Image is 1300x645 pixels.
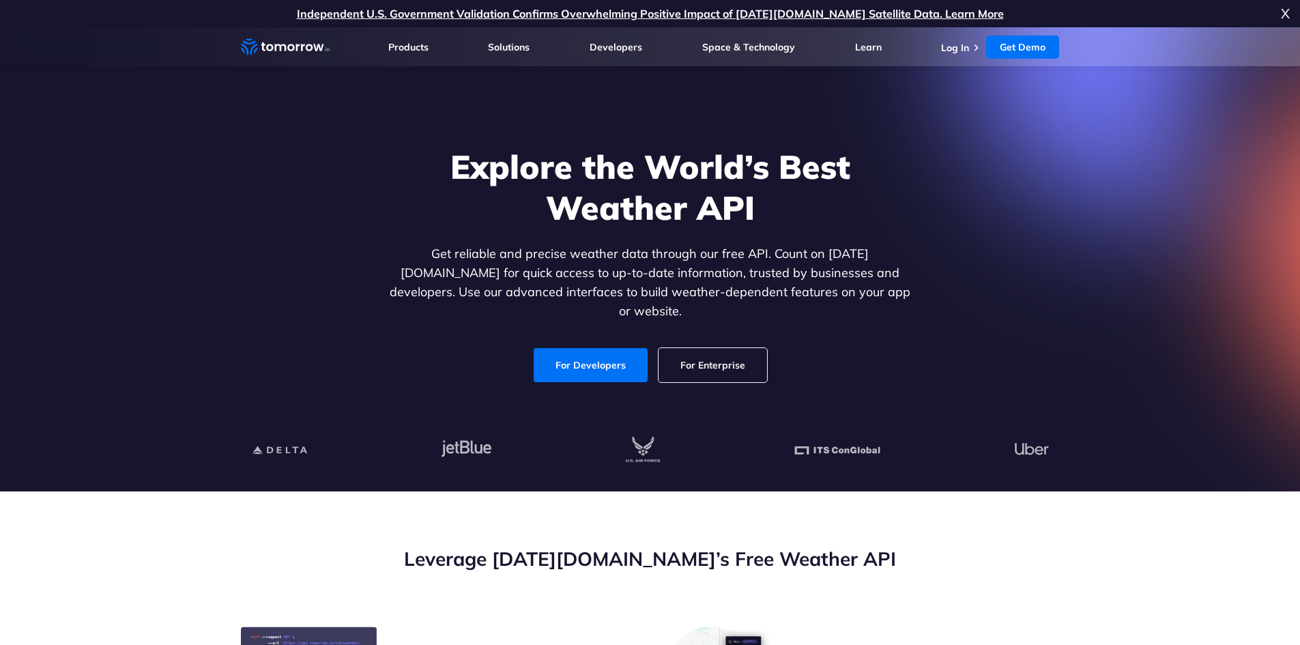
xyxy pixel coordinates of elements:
a: Space & Technology [702,41,795,53]
a: Solutions [488,41,530,53]
h1: Explore the World’s Best Weather API [387,146,914,228]
a: Learn [855,41,882,53]
a: Log In [941,42,969,54]
a: Independent U.S. Government Validation Confirms Overwhelming Positive Impact of [DATE][DOMAIN_NAM... [297,7,1004,20]
a: For Enterprise [659,348,767,382]
a: Home link [241,37,330,57]
a: Get Demo [986,35,1059,59]
a: Developers [590,41,642,53]
p: Get reliable and precise weather data through our free API. Count on [DATE][DOMAIN_NAME] for quic... [387,244,914,321]
h2: Leverage [DATE][DOMAIN_NAME]’s Free Weather API [241,546,1060,572]
a: For Developers [534,348,648,382]
a: Products [388,41,429,53]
